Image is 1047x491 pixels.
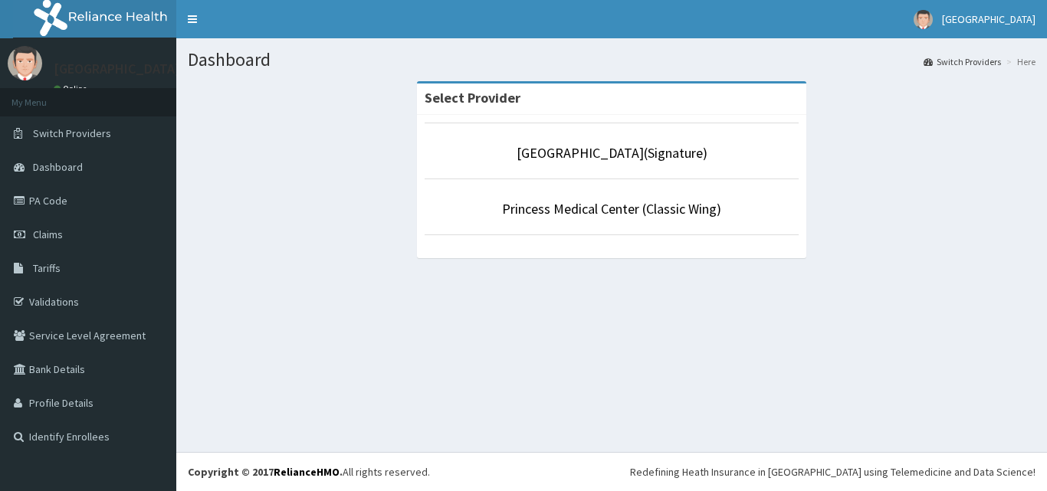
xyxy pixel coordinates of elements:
[425,89,520,106] strong: Select Provider
[188,465,343,479] strong: Copyright © 2017 .
[8,46,42,80] img: User Image
[1003,55,1036,68] li: Here
[274,465,340,479] a: RelianceHMO
[33,126,111,140] span: Switch Providers
[630,464,1036,480] div: Redefining Heath Insurance in [GEOGRAPHIC_DATA] using Telemedicine and Data Science!
[54,83,90,94] a: Online
[914,10,933,29] img: User Image
[54,62,180,76] p: [GEOGRAPHIC_DATA]
[517,144,707,162] a: [GEOGRAPHIC_DATA](Signature)
[924,55,1001,68] a: Switch Providers
[176,452,1047,491] footer: All rights reserved.
[33,261,61,275] span: Tariffs
[188,50,1036,70] h1: Dashboard
[33,227,63,241] span: Claims
[502,200,721,218] a: Princess Medical Center (Classic Wing)
[33,160,83,174] span: Dashboard
[942,12,1036,26] span: [GEOGRAPHIC_DATA]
